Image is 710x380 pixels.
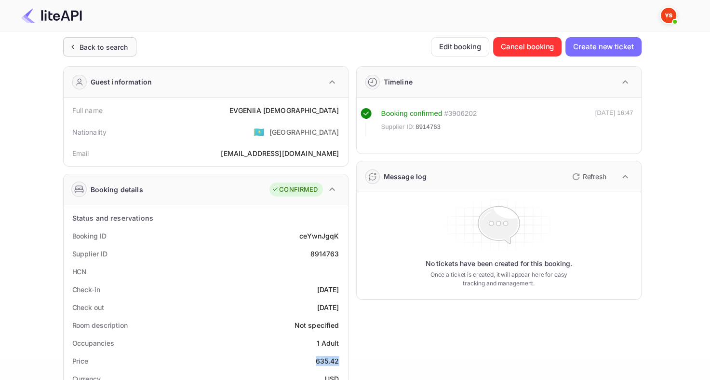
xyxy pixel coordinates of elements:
[72,302,104,312] div: Check out
[221,148,339,158] div: [EMAIL_ADDRESS][DOMAIN_NAME]
[72,231,107,241] div: Booking ID
[72,284,100,295] div: Check-in
[444,108,477,119] div: # 3906202
[565,37,641,56] button: Create new ticket
[317,284,339,295] div: [DATE]
[431,37,489,56] button: Edit booking
[272,185,318,195] div: CONFIRMED
[384,77,413,87] div: Timeline
[299,231,339,241] div: ceYwnJgqK
[72,148,89,158] div: Email
[72,213,153,223] div: Status and reservations
[72,338,114,348] div: Occupancies
[566,169,610,184] button: Refresh
[310,249,339,259] div: 8914763
[317,302,339,312] div: [DATE]
[384,171,427,182] div: Message log
[595,108,633,136] div: [DATE] 16:47
[91,184,143,195] div: Booking details
[295,320,339,330] div: Not specified
[80,42,128,52] div: Back to search
[72,356,89,366] div: Price
[381,108,442,119] div: Booking confirmed
[583,171,606,182] p: Refresh
[381,122,415,132] span: Supplier ID:
[91,77,152,87] div: Guest information
[493,37,562,56] button: Cancel booking
[229,105,339,115] div: EVGENIiA [DEMOGRAPHIC_DATA]
[72,249,107,259] div: Supplier ID
[72,105,103,115] div: Full name
[72,127,107,137] div: Nationality
[426,259,572,268] p: No tickets have been created for this booking.
[316,338,339,348] div: 1 Adult
[423,270,575,288] p: Once a ticket is created, it will appear here for easy tracking and management.
[269,127,339,137] div: [GEOGRAPHIC_DATA]
[72,267,87,277] div: HCN
[21,8,82,23] img: LiteAPI Logo
[661,8,676,23] img: Yandex Support
[254,123,265,141] span: United States
[316,356,339,366] div: 635.42
[415,122,441,132] span: 8914763
[72,320,128,330] div: Room description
